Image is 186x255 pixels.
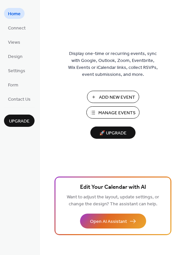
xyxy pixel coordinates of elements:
[4,22,30,33] a: Connect
[8,96,31,103] span: Contact Us
[94,129,132,138] span: 🚀 Upgrade
[4,65,29,76] a: Settings
[90,218,127,225] span: Open AI Assistant
[4,8,25,19] a: Home
[8,68,25,75] span: Settings
[4,93,35,104] a: Contact Us
[98,110,136,117] span: Manage Events
[4,36,24,47] a: Views
[80,214,146,229] button: Open AI Assistant
[8,11,21,18] span: Home
[8,39,20,46] span: Views
[4,51,27,62] a: Design
[99,94,135,101] span: Add New Event
[90,127,136,139] button: 🚀 Upgrade
[67,193,159,209] span: Want to adjust the layout, update settings, or change the design? The assistant can help.
[80,183,146,192] span: Edit Your Calendar with AI
[4,79,22,90] a: Form
[68,50,158,78] span: Display one-time or recurring events, sync with Google, Outlook, Zoom, Eventbrite, Wix Events or ...
[8,25,26,32] span: Connect
[86,106,139,119] button: Manage Events
[87,91,139,103] button: Add New Event
[8,53,23,60] span: Design
[4,115,35,127] button: Upgrade
[8,82,18,89] span: Form
[9,118,30,125] span: Upgrade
